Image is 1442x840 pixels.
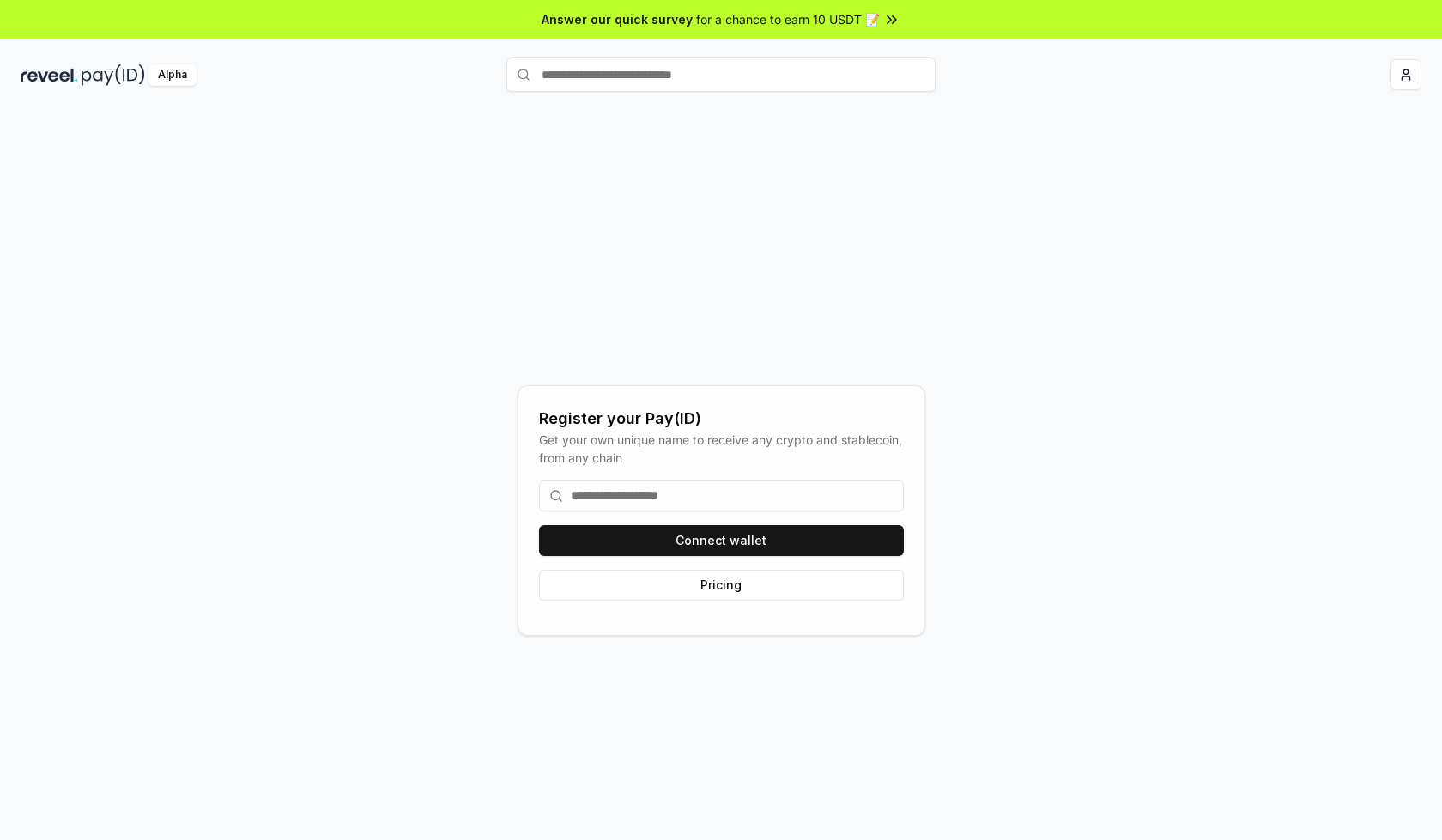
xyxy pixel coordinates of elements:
[539,431,904,467] div: Get your own unique name to receive any crypto and stablecoin, from any chain
[696,10,880,28] span: for a chance to earn 10 USDT 📝
[82,64,145,86] img: pay_id
[148,64,197,86] div: Alpha
[539,407,904,431] div: Register your Pay(ID)
[542,10,693,28] span: Answer our quick survey
[21,64,78,86] img: reveel_dark
[539,525,904,556] button: Connect wallet
[539,570,904,601] button: Pricing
